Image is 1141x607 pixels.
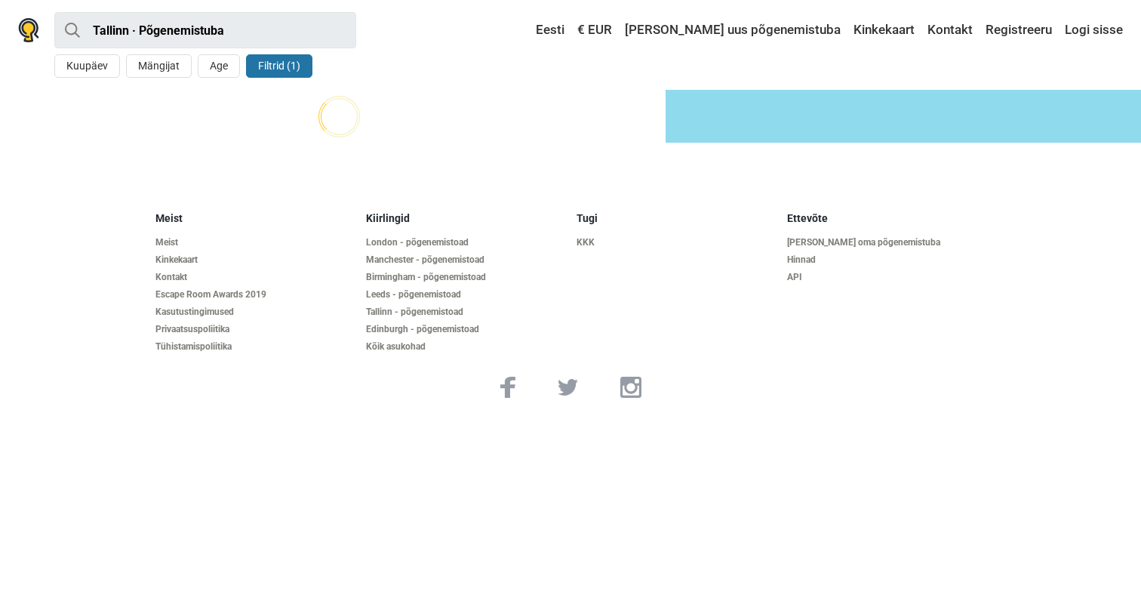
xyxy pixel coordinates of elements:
[54,12,356,48] input: proovi “Tallinn”
[574,17,616,44] a: € EUR
[18,18,39,42] img: Nowescape logo
[155,212,354,225] h5: Meist
[366,307,564,318] a: Tallinn - põgenemistoad
[1061,17,1123,44] a: Logi sisse
[850,17,918,44] a: Kinkekaart
[155,324,354,335] a: Privaatsuspoliitika
[126,54,192,78] button: Mängijat
[787,272,986,283] a: API
[525,25,536,35] img: Eesti
[366,254,564,266] a: Manchester - põgenemistoad
[577,237,775,248] a: KKK
[621,17,844,44] a: [PERSON_NAME] uus põgenemistuba
[155,254,354,266] a: Kinkekaart
[366,324,564,335] a: Edinburgh - põgenemistoad
[521,17,568,44] a: Eesti
[366,237,564,248] a: London - põgenemistoad
[155,272,354,283] a: Kontakt
[155,307,354,318] a: Kasutustingimused
[366,341,564,353] a: Kõik asukohad
[366,272,564,283] a: Birmingham - põgenemistoad
[787,237,986,248] a: [PERSON_NAME] oma põgenemistuba
[155,237,354,248] a: Meist
[54,54,120,78] button: Kuupäev
[924,17,976,44] a: Kontakt
[155,289,354,300] a: Escape Room Awards 2019
[787,212,986,225] h5: Ettevõte
[577,212,775,225] h5: Tugi
[787,254,986,266] a: Hinnad
[198,54,240,78] button: Age
[982,17,1056,44] a: Registreeru
[246,54,312,78] button: Filtrid (1)
[155,341,354,353] a: Tühistamispoliitika
[366,212,564,225] h5: Kiirlingid
[366,289,564,300] a: Leeds - põgenemistoad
